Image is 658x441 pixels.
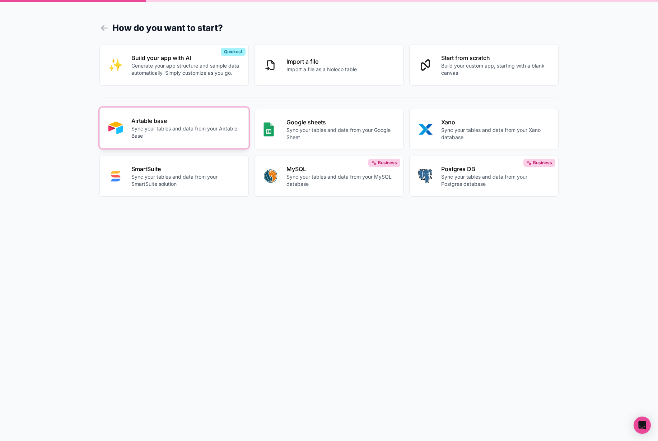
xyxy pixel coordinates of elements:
p: SmartSuite [131,165,240,173]
button: SMART_SUITESmartSuiteSync your tables and data from your SmartSuite solution [99,156,249,197]
p: MySQL [286,165,395,173]
p: Sync your tables and data from your Xano database [441,127,550,141]
h1: How do you want to start? [99,22,559,35]
button: INTERNAL_WITH_AIBuild your app with AIGenerate your app structure and sample data automatically. ... [99,45,249,86]
button: GOOGLE_SHEETSGoogle sheetsSync your tables and data from your Google Sheet [255,109,404,150]
img: INTERNAL_WITH_AI [108,58,123,72]
button: POSTGRESPostgres DBSync your tables and data from your Postgres databaseBusiness [409,156,559,197]
p: Sync your tables and data from your SmartSuite solution [131,173,240,188]
button: AIRTABLEAirtable baseSync your tables and data from your Airtable Base [99,107,249,148]
span: Business [533,160,552,166]
div: Quickest [221,48,246,56]
p: Start from scratch [441,54,550,62]
img: POSTGRES [418,169,432,183]
button: Import a fileImport a file as a Noloco table [255,45,404,86]
p: Airtable base [131,116,240,125]
p: Import a file [286,57,357,66]
div: Open Intercom Messenger [634,417,651,434]
img: XANO [418,122,433,137]
p: Import a file as a Noloco table [286,66,357,73]
img: GOOGLE_SHEETS [263,122,274,137]
img: SMART_SUITE [108,169,123,183]
p: Xano [441,118,550,127]
p: Build your custom app, starting with a blank canvas [441,62,550,77]
img: MYSQL [263,169,278,183]
button: MYSQLMySQLSync your tables and data from your MySQL databaseBusiness [255,156,404,197]
p: Sync your tables and data from your Airtable Base [131,125,240,139]
img: AIRTABLE [108,121,123,135]
span: Business [378,160,397,166]
p: Sync your tables and data from your MySQL database [286,173,395,188]
button: XANOXanoSync your tables and data from your Xano database [409,109,559,150]
p: Sync your tables and data from your Google Sheet [286,127,395,141]
p: Postgres DB [441,165,550,173]
p: Sync your tables and data from your Postgres database [441,173,550,188]
p: Generate your app structure and sample data automatically. Simply customize as you go. [131,62,240,77]
p: Google sheets [286,118,395,127]
button: Start from scratchBuild your custom app, starting with a blank canvas [409,45,559,86]
p: Build your app with AI [131,54,240,62]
